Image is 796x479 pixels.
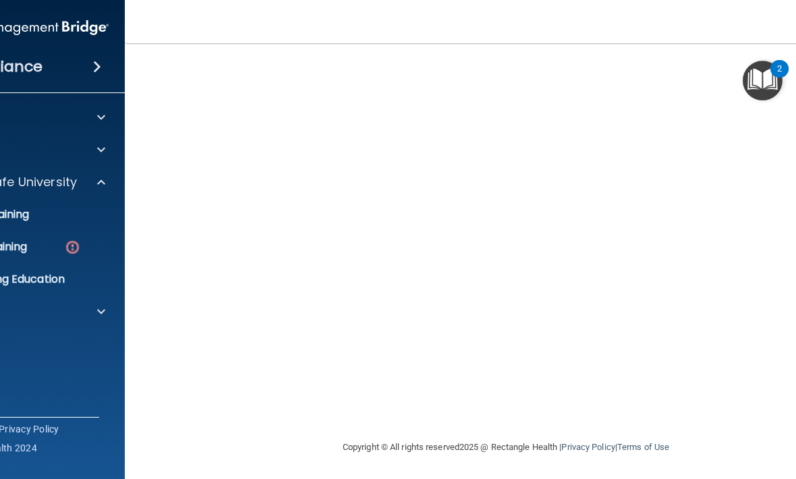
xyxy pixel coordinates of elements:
div: 2 [777,69,782,86]
img: danger-circle.6113f641.png [64,239,81,256]
a: Terms of Use [617,442,669,452]
div: Copyright © All rights reserved 2025 @ Rectangle Health | | [260,426,752,469]
button: Open Resource Center, 2 new notifications [743,61,783,101]
a: Privacy Policy [561,442,615,452]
